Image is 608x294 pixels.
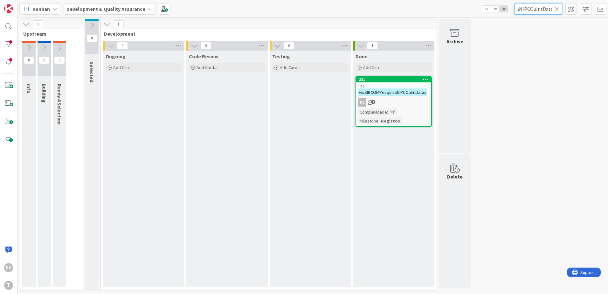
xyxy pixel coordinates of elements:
div: Milestone [358,117,378,124]
mark: wsSIRCOMPesquisaNIPCOuIntDatas [358,88,427,96]
span: Testing [272,53,290,59]
span: Development [104,31,429,37]
span: Add Card... [197,65,217,70]
span: 0 [284,42,294,50]
span: Add Card... [363,65,383,70]
div: FC [358,98,366,107]
span: 1 [113,20,124,28]
a: 231132 -wsSIRCOMPesquisaNIPCOuIntDatasFCComplexidade:Milestone:Registos [356,76,432,127]
div: T [4,281,13,290]
div: Delete [447,173,463,180]
div: Complexidade [358,108,387,115]
div: 231132 -wsSIRCOMPesquisaNIPCOuIntDatas [356,77,431,96]
span: 132 - [358,84,367,89]
span: 0 [200,42,211,50]
span: 2x [491,6,499,12]
span: 1 [371,100,375,104]
span: Selected [89,62,95,82]
span: 0 [32,20,43,28]
span: Info [26,84,32,94]
div: FC [356,98,431,107]
span: 0 [39,56,50,64]
img: Visit kanbanzone.com [4,4,13,13]
span: 1 [367,42,378,50]
span: Support [13,1,29,9]
span: Code Review [189,53,218,59]
span: Done [356,53,368,59]
span: 0 [86,34,97,42]
span: Add Card... [113,65,134,70]
span: 0 [24,56,34,64]
b: Development & Quality Assurance [66,6,145,12]
div: Archive [446,38,463,45]
span: : [378,117,379,124]
span: : [387,108,388,115]
span: 1x [482,6,491,12]
div: Registos [379,117,402,124]
input: Quick Filter... [515,3,562,15]
span: Upstream [23,31,75,37]
div: DG [4,263,13,272]
span: 0 [117,42,128,50]
span: 3x [499,6,508,12]
span: 0 [54,56,65,64]
span: Ready 4 Selection [56,84,63,125]
span: Ongoing [106,53,126,59]
div: 231 [356,77,431,82]
div: 231 [359,77,431,82]
span: Building [41,84,47,103]
span: Add Card... [280,65,300,70]
span: Kanban [32,5,50,13]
